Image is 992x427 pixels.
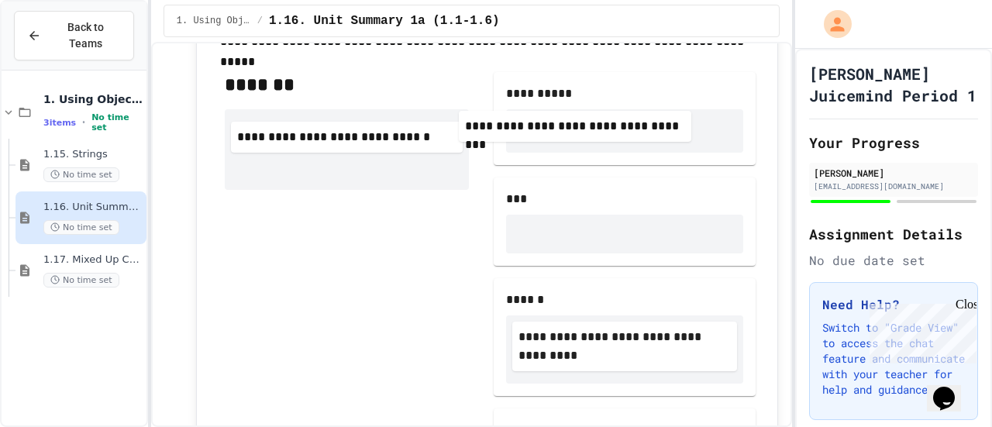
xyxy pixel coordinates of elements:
h2: Assignment Details [809,223,978,245]
h2: Your Progress [809,132,978,153]
p: Switch to "Grade View" to access the chat feature and communicate with your teacher for help and ... [822,320,965,398]
span: No time set [43,273,119,288]
div: [EMAIL_ADDRESS][DOMAIN_NAME] [814,181,973,192]
span: No time set [43,167,119,182]
span: 1.17. Mixed Up Code Practice 1.1-1.6 [43,253,143,267]
div: No due date set [809,251,978,270]
h1: [PERSON_NAME] Juicemind Period 1 [809,63,978,106]
iframe: chat widget [863,298,976,363]
h3: Need Help? [822,295,965,314]
span: 1.15. Strings [43,148,143,161]
div: Chat with us now!Close [6,6,107,98]
span: No time set [91,112,143,133]
span: 1.16. Unit Summary 1a (1.1-1.6) [43,201,143,214]
div: My Account [808,6,856,42]
span: / [257,15,263,27]
span: 1. Using Objects and Methods [43,92,143,106]
span: Back to Teams [50,19,121,52]
span: 1.16. Unit Summary 1a (1.1-1.6) [269,12,500,30]
span: 3 items [43,118,76,128]
span: 1. Using Objects and Methods [177,15,251,27]
div: [PERSON_NAME] [814,166,973,180]
span: • [82,116,85,129]
button: Back to Teams [14,11,134,60]
iframe: chat widget [927,365,976,412]
span: No time set [43,220,119,235]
